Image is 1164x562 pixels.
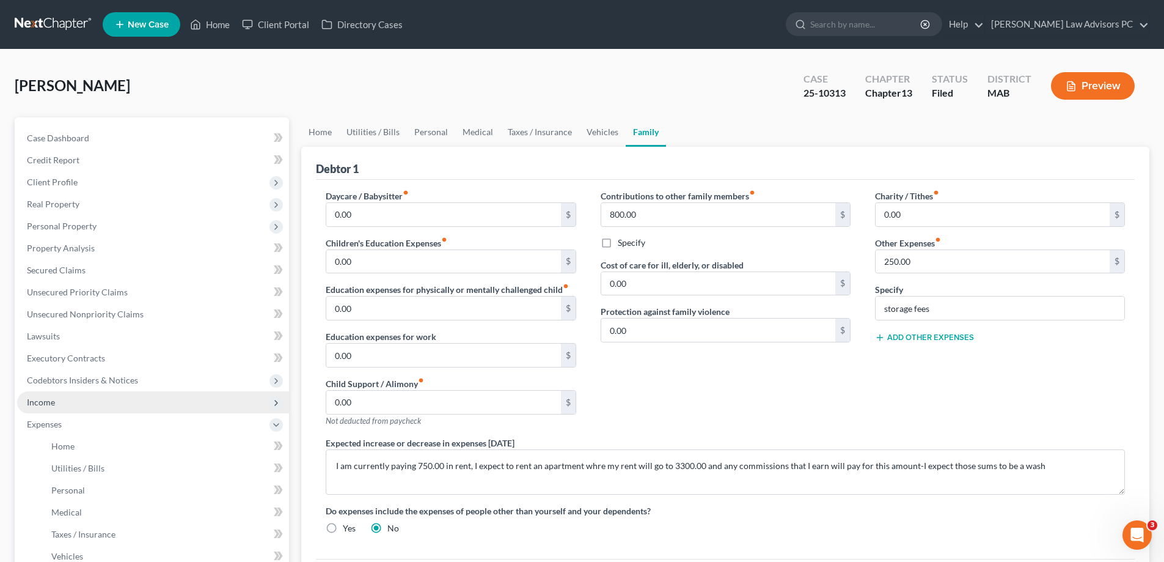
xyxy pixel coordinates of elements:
i: fiber_manual_record [418,377,424,383]
input: -- [326,203,560,226]
div: [PERSON_NAME] • 1m ago [20,251,118,259]
span: Lawsuits [27,331,60,341]
button: Gif picker [38,401,48,410]
label: Specify [618,237,645,249]
input: -- [326,297,560,320]
span: Taxes / Insurance [51,529,115,539]
span: Case Dashboard [27,133,89,143]
label: Specify [875,283,903,296]
a: Help Center [20,194,165,216]
label: Yes [343,522,356,534]
a: Home [184,13,236,35]
label: Protection against family violence [601,305,730,318]
label: Expected increase or decrease in expenses [DATE] [326,437,514,449]
label: Other Expenses [875,237,941,250]
a: Client Portal [236,13,315,35]
input: -- [601,203,835,226]
label: Child Support / Alimony [326,377,424,390]
button: Send a message… [210,396,229,415]
div: $ [561,344,576,367]
a: Utilities / Bills [42,457,289,479]
a: Directory Cases [315,13,409,35]
label: Charity / Tithes [875,190,939,202]
label: Do expenses include the expenses of people other than yourself and your dependents? [326,505,1125,517]
i: fiber_manual_record [441,237,447,243]
button: go back [8,5,31,28]
div: $ [1110,250,1124,273]
a: Medical [455,117,500,147]
a: Taxes / Insurance [42,523,289,545]
label: Education expenses for work [326,330,436,343]
div: District [987,72,1031,86]
a: Personal [407,117,455,147]
textarea: Message… [10,375,234,396]
label: Education expenses for physically or mentally challenged child [326,283,569,296]
button: Upload attachment [58,401,68,410]
div: We encourage you to use the to answer any questions and we will respond to any unanswered inquiri... [20,193,191,241]
a: Case Dashboard [17,127,289,149]
label: Daycare / Babysitter [326,190,409,202]
span: New Case [128,20,169,29]
span: 13 [901,87,912,98]
input: -- [326,344,560,367]
a: Taxes / Insurance [500,117,579,147]
span: Secured Claims [27,265,86,275]
input: Specify... [876,297,1124,320]
div: In observance of the NextChapter team will be out of office on . Our team will be unavailable for... [20,103,191,187]
a: Family [626,117,666,147]
input: Search by name... [810,13,922,35]
a: Unsecured Nonpriority Claims [17,303,289,325]
h1: [PERSON_NAME] [59,6,139,15]
a: Medical [42,501,289,523]
div: $ [835,319,850,342]
i: fiber_manual_record [403,190,409,196]
span: Credit Report [27,155,79,165]
a: Personal [42,479,289,501]
i: fiber_manual_record [933,190,939,196]
a: Unsecured Priority Claims [17,281,289,303]
button: Emoji picker [19,401,29,410]
span: Unsecured Priority Claims [27,287,128,297]
div: Emma says… [10,96,235,276]
span: Medical [51,507,82,517]
span: Executory Contracts [27,353,105,363]
label: Children's Education Expenses [326,237,447,250]
b: [DATE] [30,128,62,138]
div: $ [1110,203,1124,226]
span: [PERSON_NAME] [15,76,130,94]
label: Cost of care for ill, elderly, or disabled [601,259,744,272]
div: $ [561,250,576,273]
button: Start recording [78,401,87,410]
span: Vehicles [51,551,83,561]
div: In observance of[DATE],the NextChapter team will be out of office on[DATE]. Our team will be unav... [10,96,200,249]
span: Not deducted from paycheck [326,416,421,426]
a: Executory Contracts [17,347,289,369]
span: Unsecured Nonpriority Claims [27,309,144,319]
a: Help [943,13,984,35]
div: Debtor 1 [316,161,359,176]
input: -- [601,319,835,342]
div: $ [561,391,576,414]
button: Add Other Expenses [875,333,974,342]
b: [DATE], [91,104,127,114]
span: Client Profile [27,177,78,187]
button: Preview [1051,72,1135,100]
iframe: Intercom live chat [1122,520,1152,550]
span: Property Analysis [27,243,95,253]
div: $ [835,203,850,226]
i: fiber_manual_record [935,237,941,243]
label: No [387,522,399,534]
div: 25-10313 [803,86,846,100]
input: -- [876,250,1110,273]
input: -- [876,203,1110,226]
div: $ [561,297,576,320]
div: Status [932,72,968,86]
div: Case [803,72,846,86]
a: Vehicles [579,117,626,147]
a: Lawsuits [17,325,289,347]
b: [DATE] [30,176,62,186]
img: Profile image for Emma [35,7,54,26]
a: Secured Claims [17,259,289,281]
div: $ [835,272,850,295]
input: -- [601,272,835,295]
